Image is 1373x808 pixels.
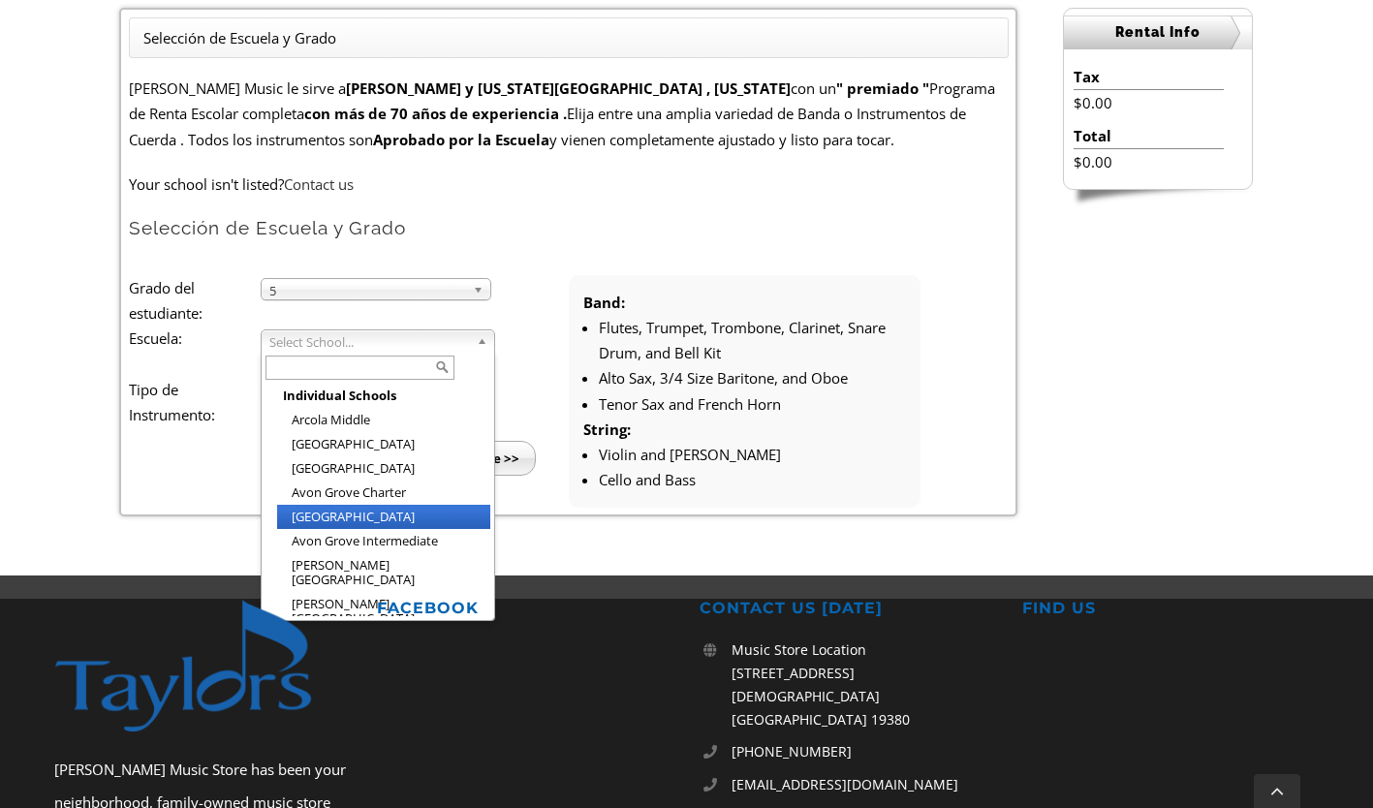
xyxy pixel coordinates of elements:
h2: Selección de Escuela y Grado [129,216,1009,240]
a: [EMAIL_ADDRESS][DOMAIN_NAME] [732,773,996,796]
li: [GEOGRAPHIC_DATA] [277,505,490,529]
strong: Aprobado por la Escuela [373,130,549,149]
li: Flutes, Trumpet, Trombone, Clarinet, Snare Drum, and Bell Kit [599,315,906,366]
li: Tax [1074,64,1224,90]
li: $0.00 [1074,149,1224,174]
li: Alto Sax, 3/4 Size Baritone, and Oboe [599,365,906,390]
a: [PHONE_NUMBER] [732,740,996,763]
li: Cello and Bass [599,467,906,492]
li: [PERSON_NAME][GEOGRAPHIC_DATA] [277,592,490,631]
h2: FIND US [1022,599,1320,619]
label: Grado del estudiante: [129,275,261,326]
strong: Band: [583,293,625,312]
label: Escuela: [129,326,261,351]
span: [EMAIL_ADDRESS][DOMAIN_NAME] [732,775,958,793]
li: Avon Grove Intermediate [277,529,490,553]
li: [GEOGRAPHIC_DATA] [277,432,490,456]
li: Individual Schools [277,384,490,408]
li: Avon Grove Charter [277,481,490,505]
li: [GEOGRAPHIC_DATA] [277,456,490,481]
li: Selección de Escuela y Grado [143,25,336,50]
p: [PERSON_NAME] Music le sirve a con un Programa de Renta Escolar completa Elija entre una amplia v... [129,76,1009,152]
li: Total [1074,123,1224,149]
p: Music Store Location [STREET_ADDRESS][DEMOGRAPHIC_DATA] [GEOGRAPHIC_DATA] 19380 [732,638,996,730]
li: Violin and [PERSON_NAME] [599,442,906,467]
label: Tipo de Instrumento: [129,377,261,428]
h2: CONTACT US [DATE] [700,599,997,619]
h2: Rental Info [1064,16,1252,49]
strong: con más de 70 años de experiencia . [304,104,567,123]
span: 5 [269,279,465,302]
li: Tenor Sax and French Horn [599,391,906,417]
span: Select School... [269,330,469,354]
strong: String: [583,420,631,439]
li: [PERSON_NAME][GEOGRAPHIC_DATA] [277,553,490,592]
p: Your school isn't listed? [129,171,1009,197]
img: footer-logo [54,599,352,732]
strong: " premiado " [836,78,929,98]
img: sidebar-footer.png [1063,190,1253,207]
a: Contact us [284,174,354,194]
li: $0.00 [1074,90,1224,115]
li: Arcola Middle [277,408,490,432]
h2: FACEBOOK [377,599,674,619]
strong: [PERSON_NAME] y [US_STATE][GEOGRAPHIC_DATA] , [US_STATE] [346,78,791,98]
